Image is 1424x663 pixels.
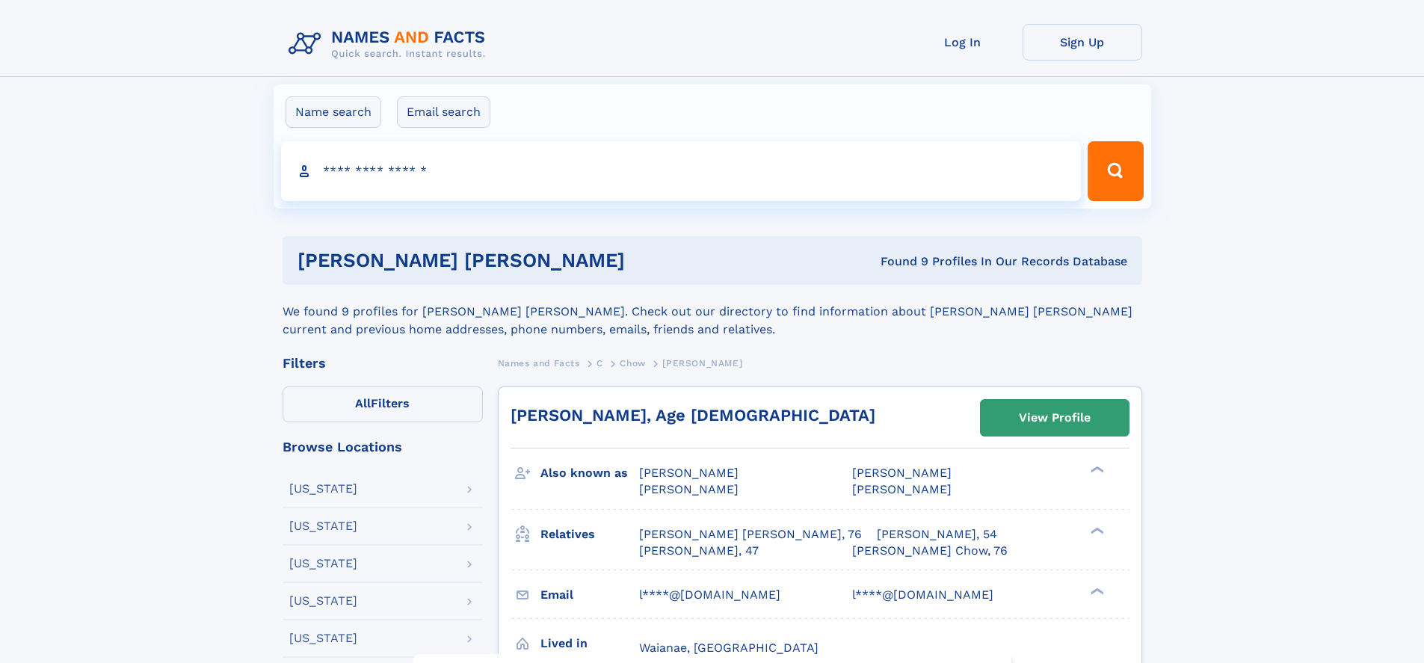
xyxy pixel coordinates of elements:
[540,631,639,656] h3: Lived in
[1019,401,1091,435] div: View Profile
[283,285,1142,339] div: We found 9 profiles for [PERSON_NAME] [PERSON_NAME]. Check out our directory to find information ...
[981,400,1129,436] a: View Profile
[283,24,498,64] img: Logo Names and Facts
[289,632,357,644] div: [US_STATE]
[639,641,819,655] span: Waianae, [GEOGRAPHIC_DATA]
[903,24,1023,61] a: Log In
[620,354,645,372] a: Chow
[852,466,952,480] span: [PERSON_NAME]
[662,358,742,368] span: [PERSON_NAME]
[1087,586,1105,596] div: ❯
[283,386,483,422] label: Filters
[281,141,1082,201] input: search input
[639,466,739,480] span: [PERSON_NAME]
[397,96,490,128] label: Email search
[355,396,371,410] span: All
[639,526,862,543] a: [PERSON_NAME] [PERSON_NAME], 76
[753,253,1127,270] div: Found 9 Profiles In Our Records Database
[852,482,952,496] span: [PERSON_NAME]
[511,406,875,425] a: [PERSON_NAME], Age [DEMOGRAPHIC_DATA]
[1088,141,1143,201] button: Search Button
[498,354,580,372] a: Names and Facts
[540,582,639,608] h3: Email
[540,460,639,486] h3: Also known as
[597,354,603,372] a: C
[1087,525,1105,535] div: ❯
[1023,24,1142,61] a: Sign Up
[597,358,603,368] span: C
[852,543,1008,559] a: [PERSON_NAME] Chow, 76
[286,96,381,128] label: Name search
[877,526,997,543] a: [PERSON_NAME], 54
[289,595,357,607] div: [US_STATE]
[1087,465,1105,475] div: ❯
[289,558,357,570] div: [US_STATE]
[639,482,739,496] span: [PERSON_NAME]
[289,520,357,532] div: [US_STATE]
[283,440,483,454] div: Browse Locations
[639,543,759,559] a: [PERSON_NAME], 47
[283,357,483,370] div: Filters
[540,522,639,547] h3: Relatives
[620,358,645,368] span: Chow
[289,483,357,495] div: [US_STATE]
[298,251,753,270] h1: [PERSON_NAME] [PERSON_NAME]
